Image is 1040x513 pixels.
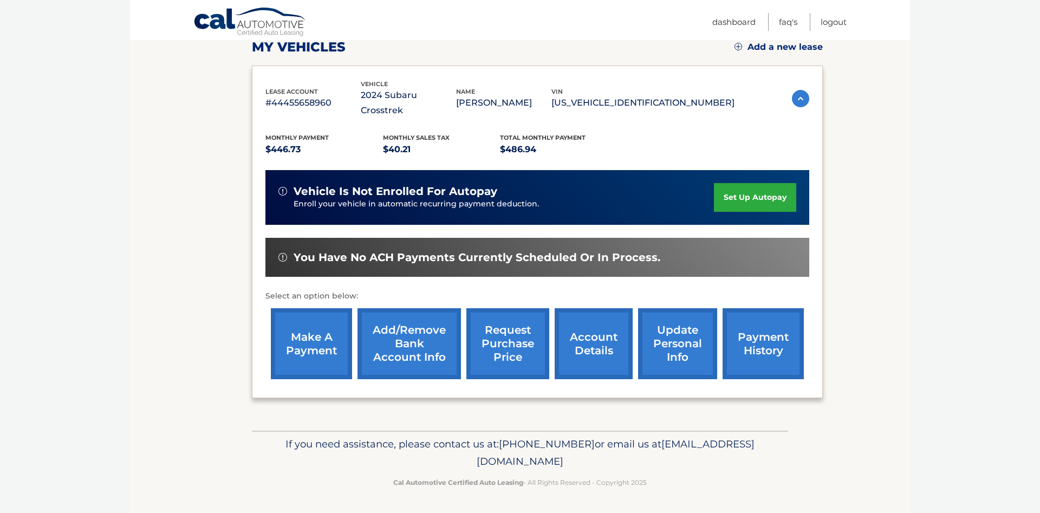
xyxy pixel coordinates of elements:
[393,478,523,486] strong: Cal Automotive Certified Auto Leasing
[499,438,595,450] span: [PHONE_NUMBER]
[259,477,781,488] p: - All Rights Reserved - Copyright 2025
[723,308,804,379] a: payment history
[779,13,797,31] a: FAQ's
[466,308,549,379] a: request purchase price
[477,438,755,467] span: [EMAIL_ADDRESS][DOMAIN_NAME]
[361,80,388,88] span: vehicle
[555,308,633,379] a: account details
[714,183,796,212] a: set up autopay
[265,95,361,111] p: #44455658960
[383,142,500,157] p: $40.21
[259,436,781,470] p: If you need assistance, please contact us at: or email us at
[278,187,287,196] img: alert-white.svg
[734,43,742,50] img: add.svg
[278,253,287,262] img: alert-white.svg
[271,308,352,379] a: make a payment
[361,88,456,118] p: 2024 Subaru Crosstrek
[500,134,586,141] span: Total Monthly Payment
[638,308,717,379] a: update personal info
[792,90,809,107] img: accordion-active.svg
[551,95,734,111] p: [US_VEHICLE_IDENTIFICATION_NUMBER]
[265,134,329,141] span: Monthly Payment
[734,42,823,53] a: Add a new lease
[193,7,307,38] a: Cal Automotive
[294,198,714,210] p: Enroll your vehicle in automatic recurring payment deduction.
[294,185,497,198] span: vehicle is not enrolled for autopay
[294,251,660,264] span: You have no ACH payments currently scheduled or in process.
[456,88,475,95] span: name
[500,142,617,157] p: $486.94
[265,88,318,95] span: lease account
[265,142,383,157] p: $446.73
[712,13,756,31] a: Dashboard
[357,308,461,379] a: Add/Remove bank account info
[383,134,450,141] span: Monthly sales Tax
[821,13,847,31] a: Logout
[456,95,551,111] p: [PERSON_NAME]
[252,39,346,55] h2: my vehicles
[551,88,563,95] span: vin
[265,290,809,303] p: Select an option below:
